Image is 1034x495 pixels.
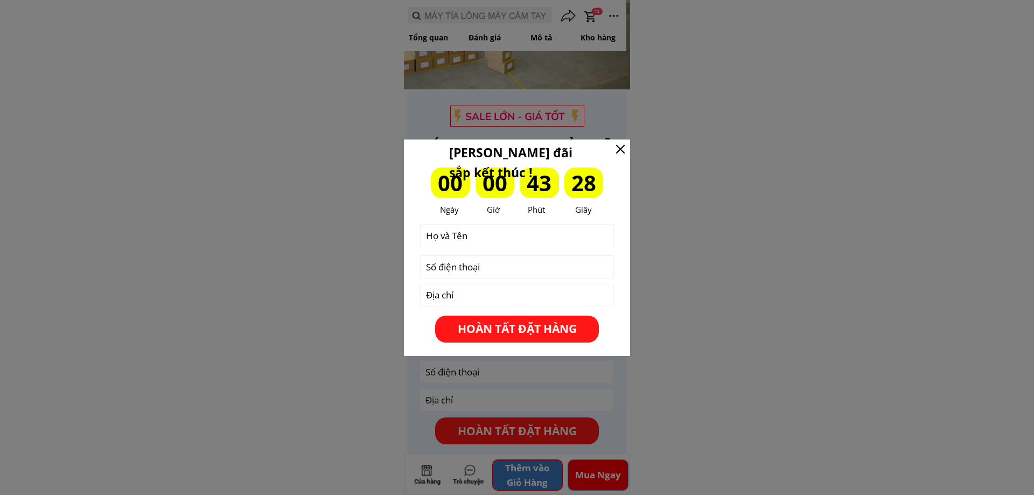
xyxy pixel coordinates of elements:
[423,256,611,278] input: Số điện thoại
[449,143,585,183] h3: [PERSON_NAME] đãi sắp kết thúc !
[575,203,596,216] div: Giây
[487,203,508,216] div: Giờ
[440,203,461,216] div: Ngày
[423,225,611,247] input: Họ và Tên
[528,203,549,216] div: Phút
[435,316,599,343] p: HOÀN TẤT ĐẶT HÀNG
[423,284,611,306] input: Địa chỉ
